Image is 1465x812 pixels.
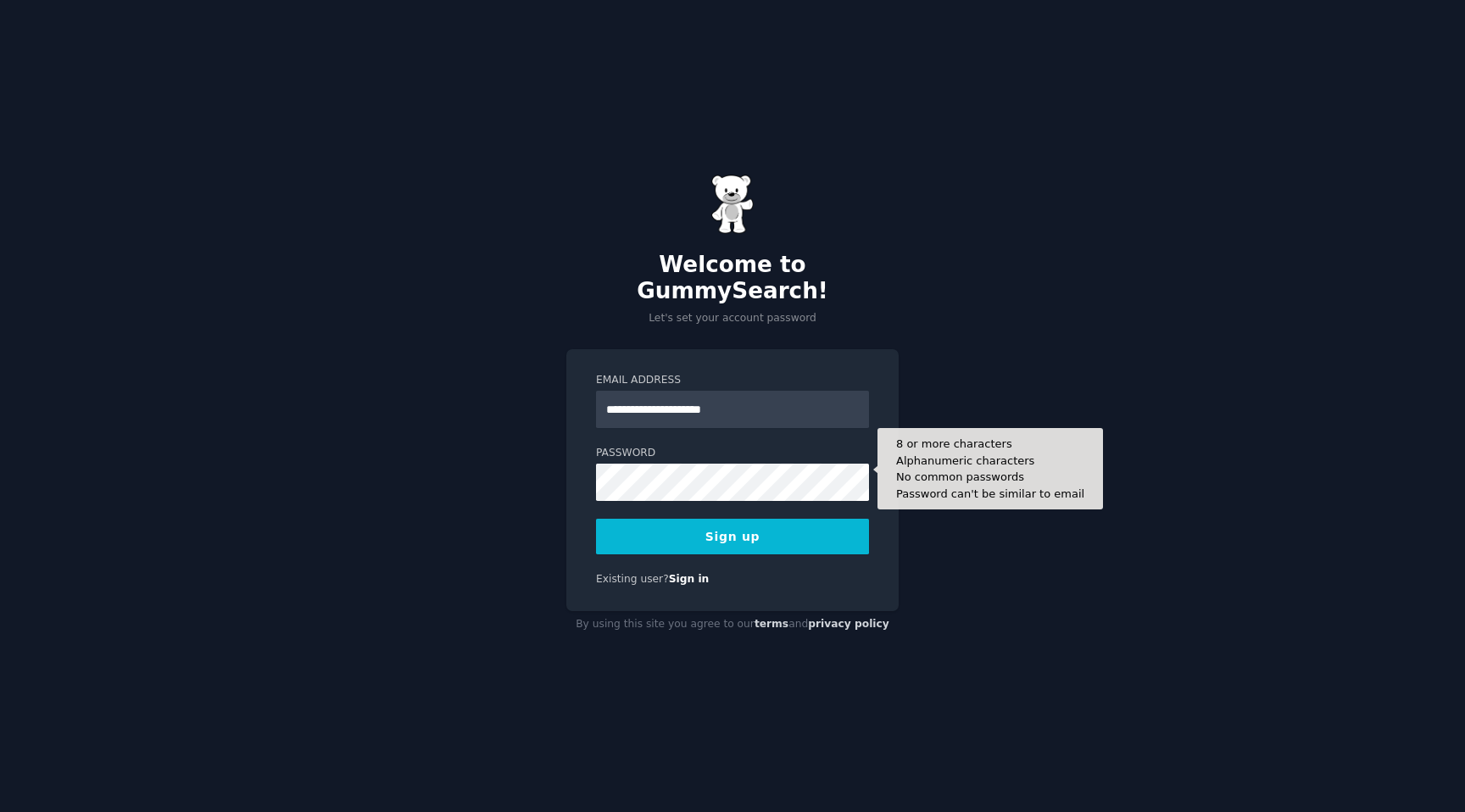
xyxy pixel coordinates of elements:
[596,573,669,585] span: Existing user?
[755,618,788,630] a: terms
[566,252,899,305] h2: Welcome to GummySearch!
[566,611,899,638] div: By using this site you agree to our and
[596,519,869,554] button: Sign up
[669,573,710,585] a: Sign in
[596,373,869,388] label: Email Address
[596,446,869,461] label: Password
[711,175,754,234] img: Gummy Bear
[566,311,899,326] p: Let's set your account password
[808,618,889,630] a: privacy policy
